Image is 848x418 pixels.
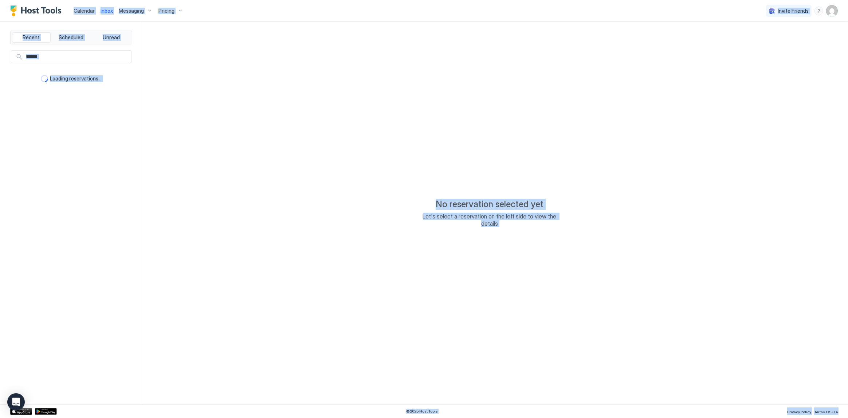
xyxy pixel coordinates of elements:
div: loading [41,75,48,82]
span: Inbox [101,8,113,14]
a: Terms Of Use [814,407,838,415]
span: Pricing [158,8,174,14]
span: Let's select a reservation on the left side to view the details [417,213,562,227]
div: menu [814,7,823,15]
a: Google Play Store [35,408,57,415]
button: Unread [92,32,130,43]
span: Terms Of Use [814,410,838,414]
span: Recent [23,34,40,41]
a: Host Tools Logo [10,5,65,16]
span: © 2025 Host Tools [406,409,438,414]
span: Scheduled [59,34,84,41]
a: Privacy Policy [787,407,811,415]
span: Unread [103,34,120,41]
span: Loading reservations... [50,75,102,82]
span: Messaging [119,8,144,14]
div: Open Intercom Messenger [7,393,25,411]
button: Scheduled [52,32,91,43]
span: Calendar [74,8,95,14]
div: User profile [826,5,838,17]
a: App Store [10,408,32,415]
input: Input Field [23,51,131,63]
button: Recent [12,32,51,43]
span: Invite Friends [778,8,809,14]
span: No reservation selected yet [436,199,543,210]
div: tab-group [10,31,132,44]
span: Privacy Policy [787,410,811,414]
a: Inbox [101,7,113,15]
a: Calendar [74,7,95,15]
